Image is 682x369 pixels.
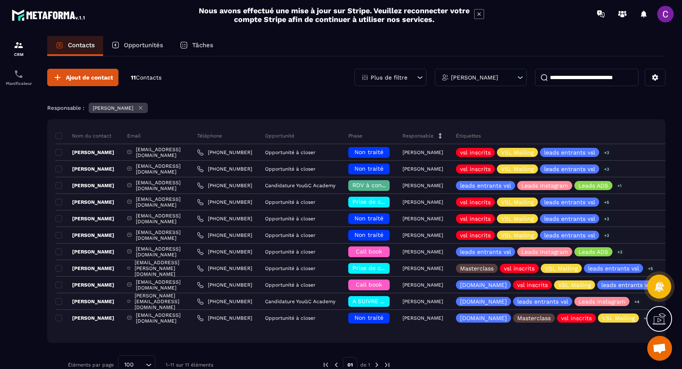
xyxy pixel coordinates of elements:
[601,198,612,207] p: +5
[501,199,534,205] p: VSL Mailing
[402,282,443,288] p: [PERSON_NAME]
[55,298,114,305] p: [PERSON_NAME]
[545,265,578,271] p: VSL Mailing
[460,282,507,288] p: [DOMAIN_NAME]
[354,215,383,222] span: Non traité
[601,148,612,157] p: +3
[501,232,534,238] p: VSL Mailing
[14,69,24,79] img: scheduler
[47,105,84,111] p: Responsable :
[2,52,35,57] p: CRM
[166,362,213,368] p: 1-11 sur 11 éléments
[561,315,592,321] p: vsl inscrits
[578,249,608,255] p: Leads ADS
[47,36,103,56] a: Contacts
[544,199,595,205] p: leads entrants vsl
[265,282,316,288] p: Opportunité à closer
[402,315,443,321] p: [PERSON_NAME]
[371,75,407,80] p: Plus de filtre
[460,199,491,205] p: vsl inscrits
[602,315,635,321] p: VSL Mailing
[55,248,114,255] p: [PERSON_NAME]
[402,183,443,188] p: [PERSON_NAME]
[544,232,595,238] p: leads entrants vsl
[171,36,222,56] a: Tâches
[601,231,612,240] p: +3
[265,265,316,271] p: Opportunité à closer
[333,361,340,369] img: prev
[647,336,672,361] div: Ouvrir le chat
[402,133,434,139] p: Responsable
[578,299,625,304] p: Leads Instagram
[517,282,548,288] p: vsl inscrits
[265,249,316,255] p: Opportunité à closer
[68,41,95,49] p: Contacts
[265,199,316,205] p: Opportunité à closer
[352,265,429,271] span: Prise de contact effectuée
[265,150,316,155] p: Opportunité à closer
[544,216,595,222] p: leads entrants vsl
[55,265,114,272] p: [PERSON_NAME]
[456,133,481,139] p: Étiquettes
[55,166,114,172] p: [PERSON_NAME]
[2,34,35,63] a: formationformationCRM
[354,149,383,155] span: Non traité
[402,249,443,255] p: [PERSON_NAME]
[348,133,362,139] p: Phase
[124,41,163,49] p: Opportunités
[352,182,406,188] span: RDV à confimer ❓
[265,315,316,321] p: Opportunité à closer
[55,149,114,156] p: [PERSON_NAME]
[460,166,491,172] p: vsl inscrits
[322,361,330,369] img: prev
[588,265,639,271] p: leads entrants vsl
[354,314,383,321] span: Non traité
[460,315,507,321] p: [DOMAIN_NAME]
[402,216,443,222] p: [PERSON_NAME]
[615,181,624,190] p: +1
[601,282,652,288] p: leads entrants vsl
[197,315,252,321] a: [PHONE_NUMBER]
[127,133,141,139] p: Email
[55,215,114,222] p: [PERSON_NAME]
[131,74,161,82] p: 11
[631,297,642,306] p: +4
[645,264,656,273] p: +5
[265,183,335,188] p: Candidature YouGC Academy
[354,165,383,172] span: Non traité
[136,74,161,81] span: Contacts
[197,232,252,239] a: [PHONE_NUMBER]
[601,215,612,223] p: +3
[55,282,114,288] p: [PERSON_NAME]
[460,183,511,188] p: leads entrants vsl
[265,133,294,139] p: Opportunité
[55,199,114,205] p: [PERSON_NAME]
[402,166,443,172] p: [PERSON_NAME]
[265,299,335,304] p: Candidature YouGC Academy
[544,150,595,155] p: leads entrants vsl
[265,216,316,222] p: Opportunité à closer
[558,282,591,288] p: VSL Mailing
[460,150,491,155] p: vsl inscrits
[373,361,381,369] img: next
[197,166,252,172] a: [PHONE_NUMBER]
[2,63,35,92] a: schedulerschedulerPlanificateur
[197,182,252,189] a: [PHONE_NUMBER]
[402,199,443,205] p: [PERSON_NAME]
[197,298,252,305] a: [PHONE_NUMBER]
[360,362,370,368] p: de 1
[12,7,86,22] img: logo
[93,105,133,111] p: [PERSON_NAME]
[356,281,382,288] span: Call book
[383,361,391,369] img: next
[460,265,494,271] p: Masterclass
[197,215,252,222] a: [PHONE_NUMBER]
[68,362,114,368] p: Éléments par page
[352,298,388,304] span: A SUIVRE ⏳
[460,216,491,222] p: vsl inscrits
[55,315,114,321] p: [PERSON_NAME]
[265,232,316,238] p: Opportunité à closer
[517,315,551,321] p: Masterclass
[641,314,652,323] p: +4
[354,232,383,238] span: Non traité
